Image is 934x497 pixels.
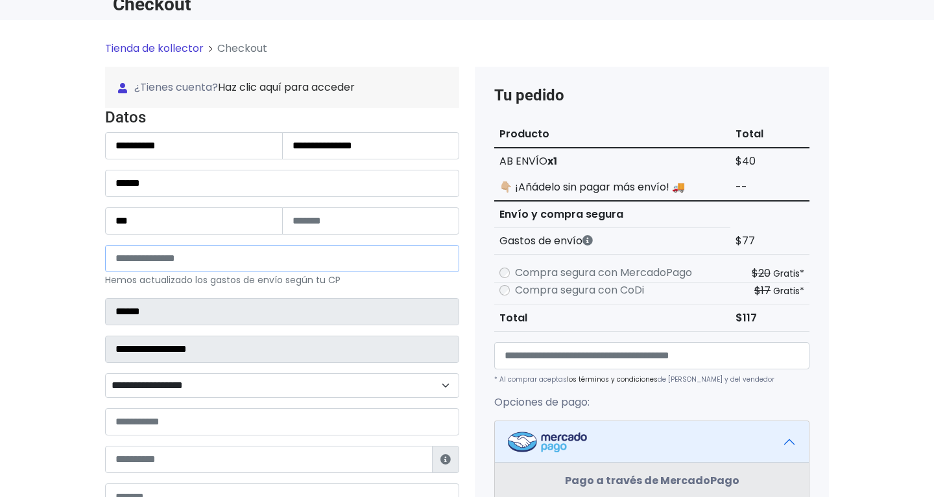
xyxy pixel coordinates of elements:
[730,174,809,201] td: --
[204,41,267,56] li: Checkout
[508,432,587,452] img: Mercadopago Logo
[730,121,809,148] th: Total
[730,228,809,255] td: $77
[773,284,804,297] small: Gratis*
[105,108,459,127] h4: Datos
[515,283,644,298] label: Compra segura con CoDi
[494,86,809,105] h4: Tu pedido
[440,454,451,465] i: Estafeta lo usará para ponerse en contacto en caso de tener algún problema con el envío
[218,80,355,95] a: Haz clic aquí para acceder
[582,235,593,246] i: Los gastos de envío dependen de códigos postales. ¡Te puedes llevar más productos en un solo envío !
[494,228,730,255] th: Gastos de envío
[494,305,730,332] th: Total
[565,473,739,488] strong: Pago a través de MercadoPago
[494,148,730,174] td: AB ENVÍO
[547,154,557,168] strong: x1
[494,201,730,228] th: Envío y compra segura
[494,375,809,384] p: * Al comprar aceptas de [PERSON_NAME] y del vendedor
[494,174,730,201] td: 👇🏼 ¡Añádelo sin pagar más envío! 🚚
[494,121,730,148] th: Producto
[494,395,809,410] p: Opciones de pago:
[515,265,692,281] label: Compra segura con MercadoPago
[567,375,658,384] a: los términos y condiciones
[105,41,204,56] a: Tienda de kollector
[105,41,829,67] nav: breadcrumb
[754,283,771,298] s: $17
[752,266,771,281] s: $20
[118,80,446,95] span: ¿Tienes cuenta?
[773,267,804,280] small: Gratis*
[730,305,809,332] td: $117
[730,148,809,174] td: $40
[105,273,341,286] small: Hemos actualizado los gastos de envío según tu CP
